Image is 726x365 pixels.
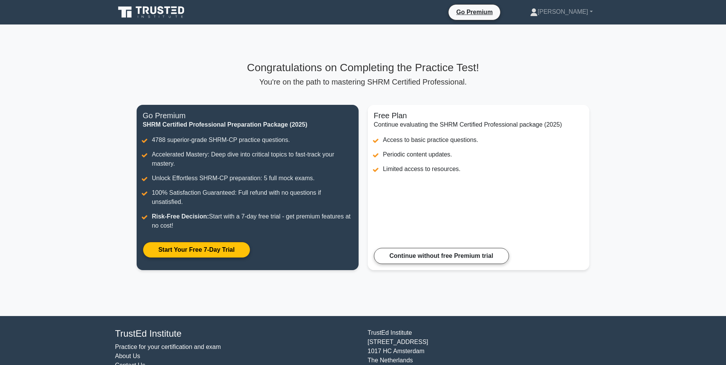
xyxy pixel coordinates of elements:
[115,328,359,339] h4: TrustEd Institute
[137,61,590,74] h3: Congratulations on Completing the Practice Test!
[374,248,509,264] a: Continue without free Premium trial
[452,7,497,17] a: Go Premium
[115,353,140,359] a: About Us
[115,344,221,350] a: Practice for your certification and exam
[143,242,250,258] a: Start Your Free 7-Day Trial
[137,77,590,86] p: You're on the path to mastering SHRM Certified Professional.
[512,4,611,20] a: [PERSON_NAME]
